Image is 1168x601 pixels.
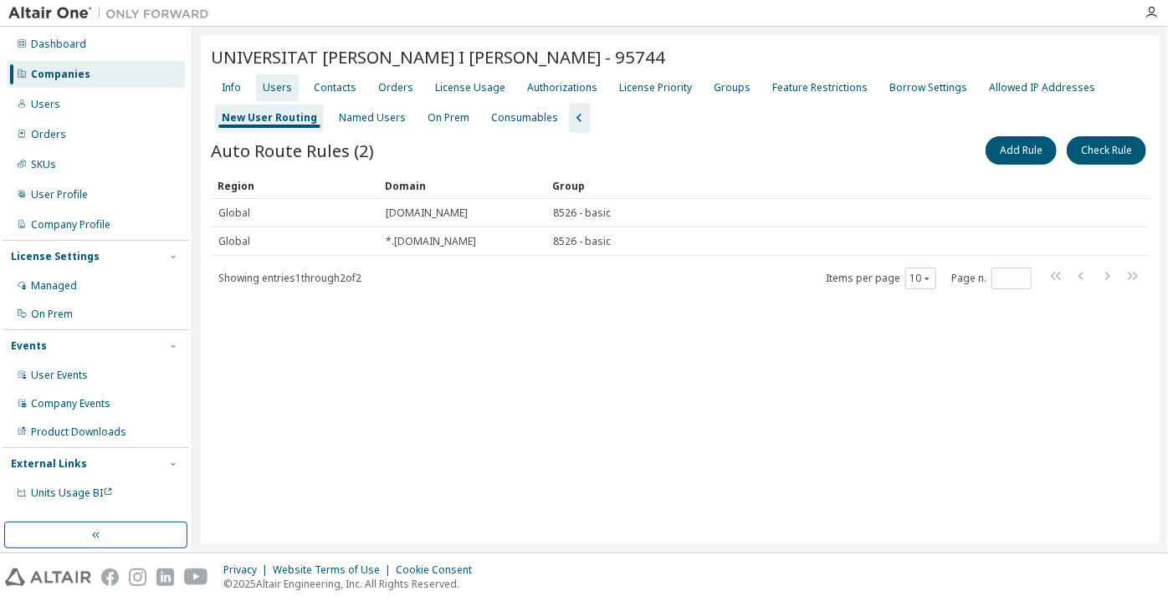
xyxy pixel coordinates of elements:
[223,577,482,591] p: © 2025 Altair Engineering, Inc. All Rights Reserved.
[826,267,936,289] span: Items per page
[273,563,396,577] div: Website Terms of Use
[552,172,1103,199] div: Group
[31,188,88,201] div: User Profile
[11,250,100,263] div: License Settings
[435,81,505,94] div: License Usage
[101,568,119,586] img: facebook.svg
[218,235,250,248] span: Global
[491,111,558,125] div: Consumables
[211,139,374,162] span: Auto Route Rules (2)
[222,81,241,94] div: Info
[386,206,468,220] span: [DOMAIN_NAME]
[1067,136,1146,165] button: Check Rule
[8,5,218,22] img: Altair One
[714,81,750,94] div: Groups
[527,81,597,94] div: Authorizations
[184,568,208,586] img: youtube.svg
[31,397,110,410] div: Company Events
[553,235,611,248] span: 8526 - basic
[263,81,292,94] div: Users
[986,136,1057,165] button: Add Rule
[31,369,88,382] div: User Events
[218,206,250,220] span: Global
[223,563,273,577] div: Privacy
[909,272,932,285] button: 10
[31,128,66,141] div: Orders
[211,45,665,69] span: UNIVERSITAT [PERSON_NAME] I [PERSON_NAME] - 95744
[31,218,110,232] div: Company Profile
[619,81,692,94] div: License Priority
[386,235,476,248] span: *.[DOMAIN_NAME]
[385,172,539,199] div: Domain
[396,563,482,577] div: Cookie Consent
[11,339,47,353] div: Events
[314,81,356,94] div: Contacts
[553,206,611,220] span: 8526 - basic
[31,308,73,321] div: On Prem
[772,81,868,94] div: Feature Restrictions
[5,568,91,586] img: altair_logo.svg
[31,98,60,111] div: Users
[156,568,174,586] img: linkedin.svg
[218,271,361,285] span: Showing entries 1 through 2 of 2
[31,279,77,293] div: Managed
[951,267,1032,289] span: Page n.
[218,172,371,199] div: Region
[989,81,1095,94] div: Allowed IP Addresses
[428,111,469,125] div: On Prem
[129,568,146,586] img: instagram.svg
[222,111,317,125] div: New User Routing
[378,81,413,94] div: Orders
[31,486,113,500] span: Units Usage BI
[31,425,126,439] div: Product Downloads
[889,81,967,94] div: Borrow Settings
[11,457,87,471] div: External Links
[31,38,86,51] div: Dashboard
[31,68,90,81] div: Companies
[339,111,406,125] div: Named Users
[31,158,56,171] div: SKUs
